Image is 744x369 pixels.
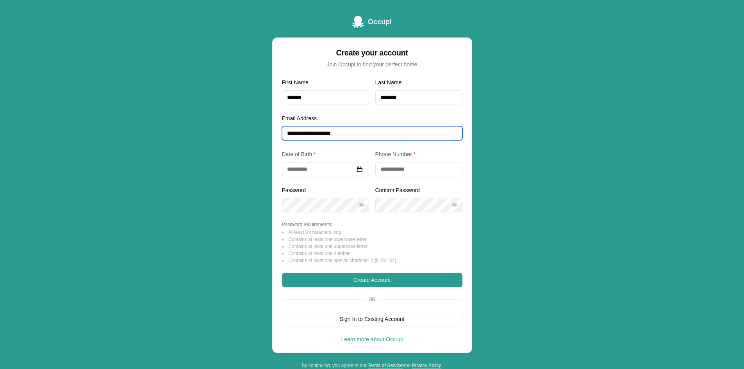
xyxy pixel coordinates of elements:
div: By continuing, you agree to our and . [272,362,472,369]
button: Create Account [282,273,462,287]
li: Contains at least one uppercase letter [282,243,462,250]
span: Occupi [368,16,392,27]
li: At least 8 characters long [282,229,462,235]
span: Or [366,296,379,303]
a: Learn more about Occupi [341,336,403,342]
div: Create your account [282,47,462,58]
label: Phone Number [375,151,416,157]
button: Sign In to Existing Account [282,312,462,326]
label: Confirm Password [375,187,420,193]
div: Join Occupi to find your perfect home [282,61,462,68]
label: First Name [282,79,309,86]
a: Occupi [352,16,392,28]
li: Contains at least one lowercase letter [282,236,462,242]
label: Last Name [375,79,402,86]
p: Password requirements: [282,221,462,228]
label: Date of Birth [282,151,316,157]
a: Terms of Service [368,363,403,368]
li: Contains at least one number [282,250,462,257]
label: Password [282,187,306,193]
label: Email Address [282,115,317,121]
li: Contains at least one special character (!@#$%^&*) [282,257,462,264]
a: Privacy Policy [412,363,441,368]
